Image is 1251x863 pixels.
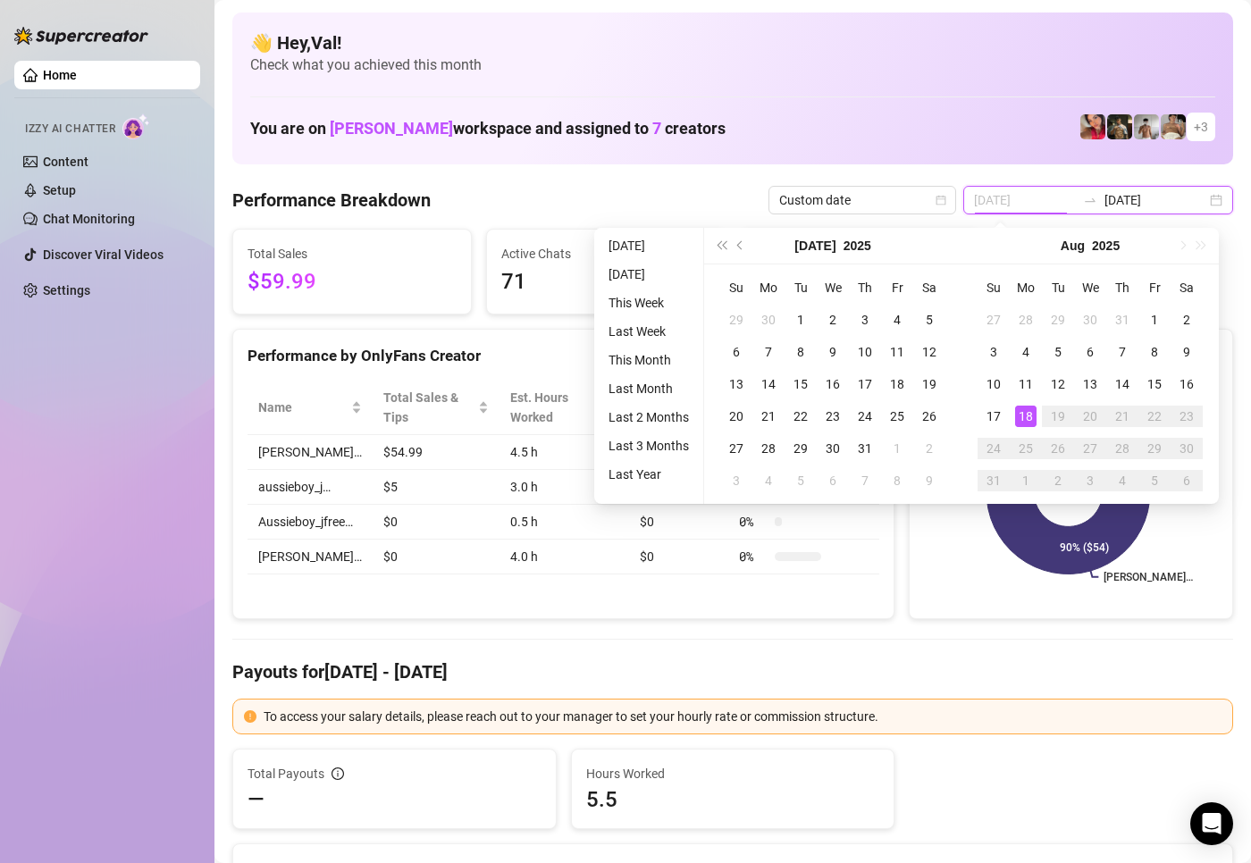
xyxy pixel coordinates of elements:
[817,432,849,465] td: 2025-07-30
[330,119,453,138] span: [PERSON_NAME]
[1079,373,1101,395] div: 13
[919,406,940,427] div: 26
[817,336,849,368] td: 2025-07-09
[1194,117,1208,137] span: + 3
[758,470,779,491] div: 4
[881,368,913,400] td: 2025-07-18
[822,309,844,331] div: 2
[1010,400,1042,432] td: 2025-08-18
[1074,336,1106,368] td: 2025-08-06
[752,272,785,304] th: Mo
[983,470,1004,491] div: 31
[373,381,500,435] th: Total Sales & Tips
[601,264,696,285] li: [DATE]
[720,272,752,304] th: Su
[854,373,876,395] div: 17
[1106,400,1138,432] td: 2025-08-21
[1080,114,1105,139] img: Vanessa
[1092,228,1120,264] button: Choose a year
[854,309,876,331] div: 3
[500,435,629,470] td: 4.5 h
[1104,190,1206,210] input: End date
[1015,406,1037,427] div: 18
[601,235,696,256] li: [DATE]
[720,432,752,465] td: 2025-07-27
[1047,470,1069,491] div: 2
[601,406,696,428] li: Last 2 Months
[43,68,77,82] a: Home
[822,341,844,363] div: 9
[849,465,881,497] td: 2025-08-07
[790,309,811,331] div: 1
[1010,336,1042,368] td: 2025-08-04
[1176,470,1197,491] div: 6
[1010,304,1042,336] td: 2025-07-28
[785,304,817,336] td: 2025-07-01
[1083,193,1097,207] span: to
[790,406,811,427] div: 22
[250,55,1215,75] span: Check what you achieved this month
[501,265,710,299] span: 71
[886,438,908,459] div: 1
[1015,470,1037,491] div: 1
[881,336,913,368] td: 2025-07-11
[1144,470,1165,491] div: 5
[790,438,811,459] div: 29
[758,341,779,363] div: 7
[1112,373,1133,395] div: 14
[510,388,604,427] div: Est. Hours Worked
[1010,432,1042,465] td: 2025-08-25
[1074,304,1106,336] td: 2025-07-30
[1042,465,1074,497] td: 2025-09-02
[854,438,876,459] div: 31
[248,540,373,574] td: [PERSON_NAME]…
[849,304,881,336] td: 2025-07-03
[383,388,474,427] span: Total Sales & Tips
[983,309,1004,331] div: 27
[248,764,324,783] span: Total Payouts
[248,785,264,814] span: —
[711,228,731,264] button: Last year (Control + left)
[1112,470,1133,491] div: 4
[752,432,785,465] td: 2025-07-28
[1144,406,1165,427] div: 22
[785,465,817,497] td: 2025-08-05
[817,368,849,400] td: 2025-07-16
[248,265,457,299] span: $59.99
[500,470,629,505] td: 3.0 h
[1042,432,1074,465] td: 2025-08-26
[822,470,844,491] div: 6
[919,309,940,331] div: 5
[978,400,1010,432] td: 2025-08-17
[373,505,500,540] td: $0
[720,304,752,336] td: 2025-06-29
[752,400,785,432] td: 2025-07-21
[1106,432,1138,465] td: 2025-08-28
[1171,368,1203,400] td: 2025-08-16
[752,304,785,336] td: 2025-06-30
[854,406,876,427] div: 24
[790,470,811,491] div: 5
[1047,341,1069,363] div: 5
[1106,368,1138,400] td: 2025-08-14
[978,368,1010,400] td: 2025-08-10
[500,505,629,540] td: 0.5 h
[373,435,500,470] td: $54.99
[919,341,940,363] div: 12
[1042,272,1074,304] th: Tu
[601,349,696,371] li: This Month
[1042,336,1074,368] td: 2025-08-05
[886,341,908,363] div: 11
[1144,438,1165,459] div: 29
[1171,336,1203,368] td: 2025-08-09
[983,438,1004,459] div: 24
[1074,400,1106,432] td: 2025-08-20
[726,373,747,395] div: 13
[849,272,881,304] th: Th
[817,465,849,497] td: 2025-08-06
[1010,368,1042,400] td: 2025-08-11
[1106,336,1138,368] td: 2025-08-07
[919,438,940,459] div: 2
[258,398,348,417] span: Name
[43,212,135,226] a: Chat Monitoring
